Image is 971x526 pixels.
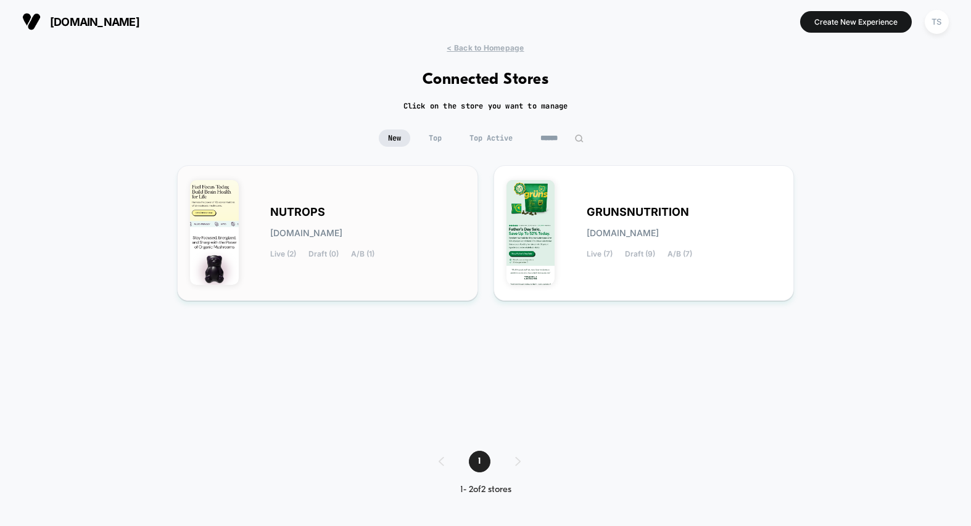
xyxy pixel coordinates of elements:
button: TS [921,9,952,35]
span: [DOMAIN_NAME] [270,229,342,237]
span: Top [419,129,451,147]
img: edit [574,134,584,143]
span: NUTROPS [270,208,325,216]
div: TS [925,10,949,34]
button: [DOMAIN_NAME] [19,12,143,31]
span: 1 [469,451,490,472]
span: Top Active [460,129,522,147]
span: < Back to Homepage [447,43,524,52]
h1: Connected Stores [423,71,549,89]
span: GRUNSNUTRITION [587,208,689,216]
span: Draft (9) [625,250,655,258]
span: Live (2) [270,250,296,258]
button: Create New Experience [800,11,912,33]
span: A/B (1) [351,250,374,258]
img: GRUNSNUTRITION [506,180,555,285]
span: Draft (0) [308,250,339,258]
span: [DOMAIN_NAME] [587,229,659,237]
img: Visually logo [22,12,41,31]
span: New [379,129,410,147]
span: [DOMAIN_NAME] [50,15,139,28]
div: 1 - 2 of 2 stores [426,485,545,495]
span: A/B (7) [667,250,692,258]
span: Live (7) [587,250,613,258]
img: NUTROPS [190,180,239,285]
h2: Click on the store you want to manage [403,101,568,111]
